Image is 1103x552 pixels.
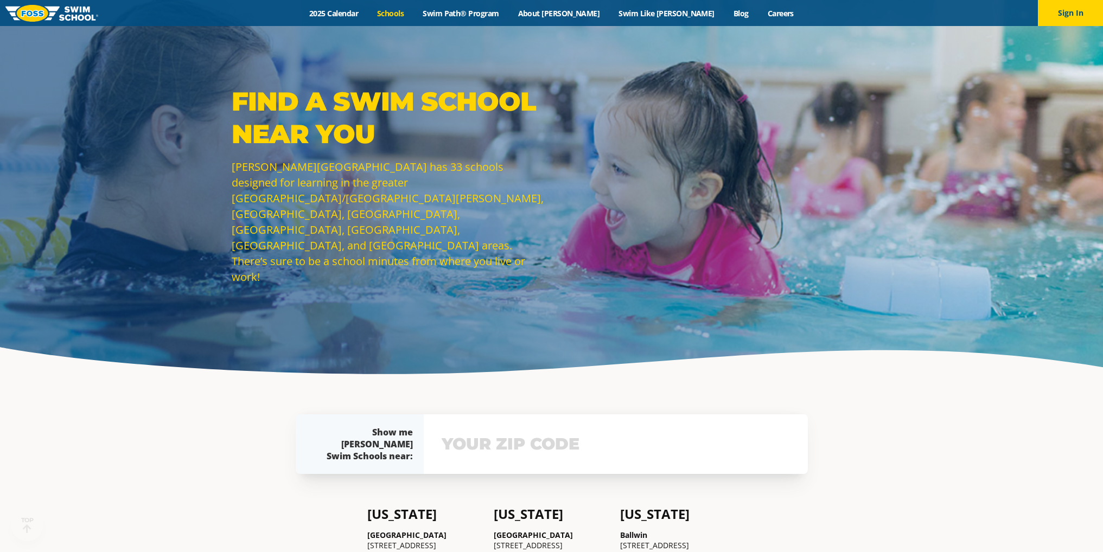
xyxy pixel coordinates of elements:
[317,426,413,462] div: Show me [PERSON_NAME] Swim Schools near:
[724,8,758,18] a: Blog
[620,506,736,522] h4: [US_STATE]
[494,530,573,540] a: [GEOGRAPHIC_DATA]
[758,8,803,18] a: Careers
[21,517,34,534] div: TOP
[609,8,724,18] a: Swim Like [PERSON_NAME]
[232,85,546,150] p: Find a Swim School Near You
[439,428,793,460] input: YOUR ZIP CODE
[620,530,647,540] a: Ballwin
[508,8,609,18] a: About [PERSON_NAME]
[368,8,413,18] a: Schools
[5,5,98,22] img: FOSS Swim School Logo
[367,530,447,540] a: [GEOGRAPHIC_DATA]
[300,8,368,18] a: 2025 Calendar
[413,8,508,18] a: Swim Path® Program
[494,506,609,522] h4: [US_STATE]
[232,159,546,285] p: [PERSON_NAME][GEOGRAPHIC_DATA] has 33 schools designed for learning in the greater [GEOGRAPHIC_DA...
[367,506,483,522] h4: [US_STATE]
